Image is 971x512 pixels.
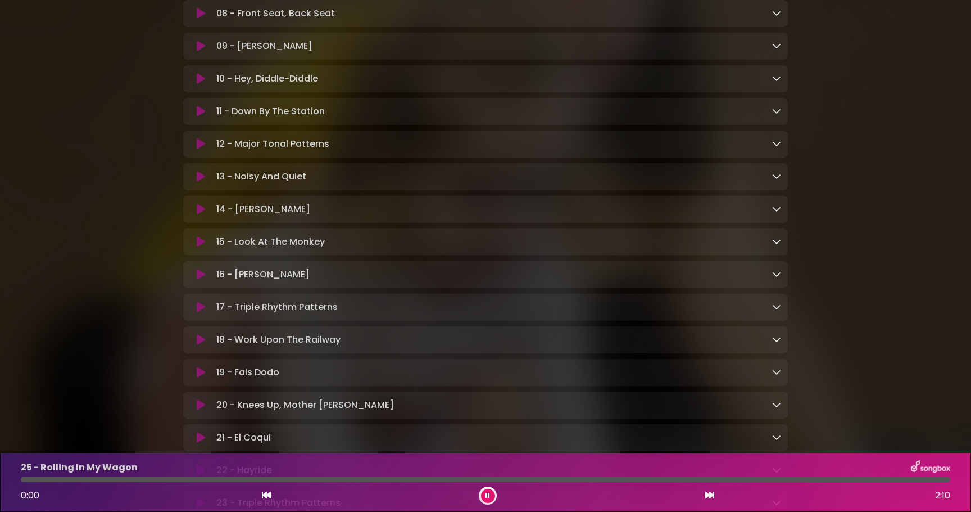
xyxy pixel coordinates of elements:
[216,268,310,281] p: 16 - [PERSON_NAME]
[911,460,950,475] img: songbox-logo-white.png
[216,203,310,216] p: 14 - [PERSON_NAME]
[216,431,271,444] p: 21 - El Coqui
[216,300,338,314] p: 17 - Triple Rhythm Patterns
[216,398,394,412] p: 20 - Knees Up, Mother [PERSON_NAME]
[216,105,325,118] p: 11 - Down By The Station
[216,235,325,249] p: 15 - Look At The Monkey
[216,72,318,86] p: 10 - Hey, Diddle-Diddle
[216,366,279,379] p: 19 - Fais Dodo
[935,489,950,502] span: 2:10
[216,39,312,53] p: 09 - [PERSON_NAME]
[21,461,138,474] p: 25 - Rolling In My Wagon
[21,489,39,502] span: 0:00
[216,170,306,183] p: 13 - Noisy And Quiet
[216,137,329,151] p: 12 - Major Tonal Patterns
[216,7,335,20] p: 08 - Front Seat, Back Seat
[216,333,341,347] p: 18 - Work Upon The Railway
